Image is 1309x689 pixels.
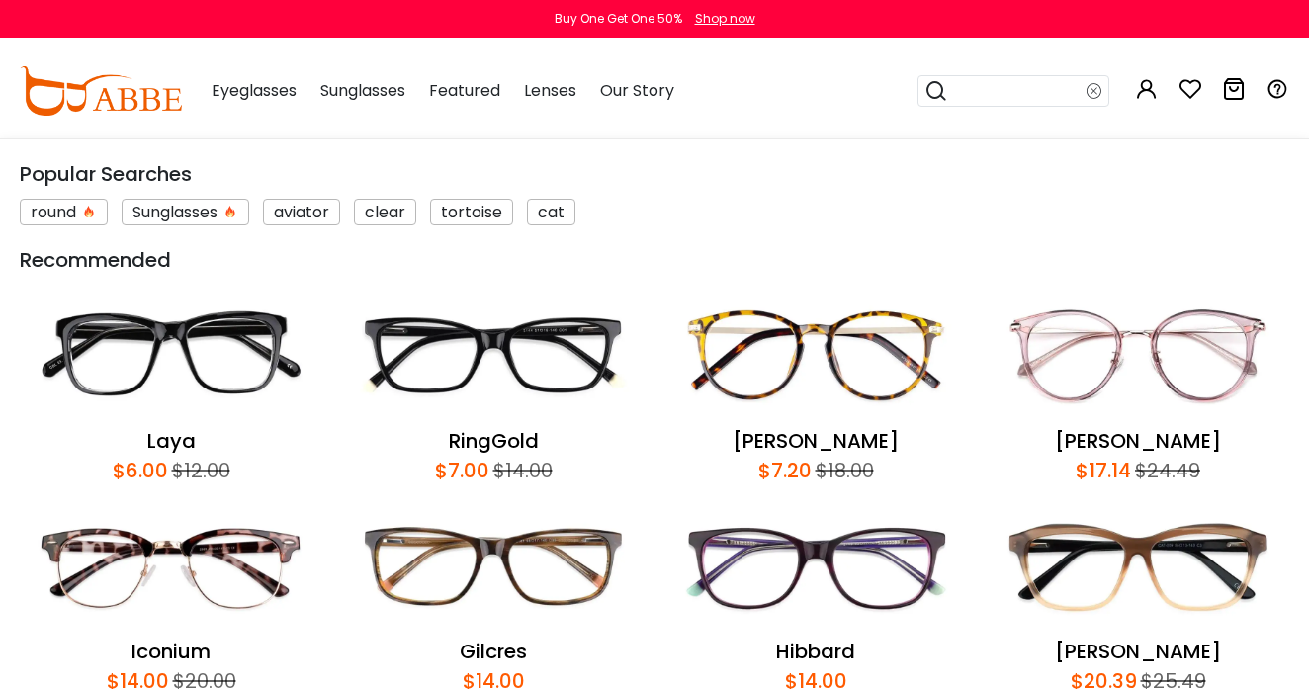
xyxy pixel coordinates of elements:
div: $7.00 [435,456,489,485]
div: Popular Searches [20,159,1289,189]
img: abbeglasses.com [20,66,182,116]
img: Gilcres [342,495,645,637]
a: Laya [147,427,196,455]
div: Buy One Get One 50% [555,10,682,28]
a: Shop now [685,10,755,27]
img: Iconium [20,495,322,637]
a: Hibbard [776,638,855,665]
div: $7.20 [758,456,812,485]
img: Hibbard [664,495,967,637]
a: RingGold [449,427,539,455]
img: Callie [664,285,967,426]
span: Lenses [524,79,576,102]
a: Iconium [131,638,211,665]
span: Featured [429,79,500,102]
div: $12.00 [168,456,230,485]
img: Sonia [987,495,1289,637]
div: Sunglasses [122,199,249,225]
div: Shop now [695,10,755,28]
span: Eyeglasses [212,79,297,102]
div: cat [527,199,575,225]
a: [PERSON_NAME] [1055,638,1221,665]
img: RingGold [342,285,645,426]
div: $17.14 [1076,456,1131,485]
div: round [20,199,108,225]
div: tortoise [430,199,513,225]
div: $24.49 [1131,456,1200,485]
a: Gilcres [460,638,527,665]
img: Laya [20,285,322,426]
a: [PERSON_NAME] [1055,427,1221,455]
div: $18.00 [812,456,874,485]
a: [PERSON_NAME] [733,427,899,455]
div: Recommended [20,245,1289,275]
img: Naomi [987,285,1289,426]
span: Our Story [600,79,674,102]
span: Sunglasses [320,79,405,102]
div: clear [354,199,416,225]
div: aviator [263,199,340,225]
div: $6.00 [113,456,168,485]
div: $14.00 [489,456,553,485]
